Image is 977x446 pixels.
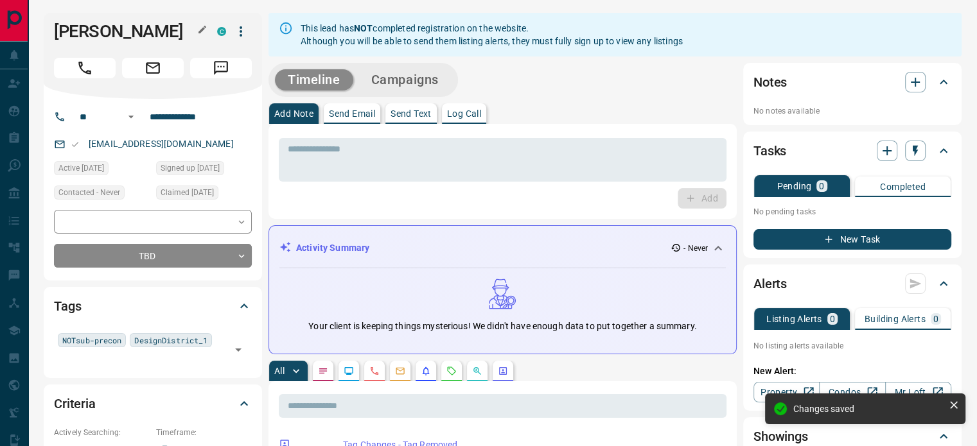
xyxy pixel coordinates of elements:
[354,23,373,33] strong: NOT
[229,341,247,359] button: Open
[54,427,150,438] p: Actively Searching:
[865,314,926,323] p: Building Alerts
[421,366,431,376] svg: Listing Alerts
[54,58,116,78] span: Call
[54,291,252,322] div: Tags
[753,382,820,402] a: Property
[753,141,786,161] h2: Tasks
[54,21,198,42] h1: [PERSON_NAME]
[753,365,951,378] p: New Alert:
[753,72,787,92] h2: Notes
[753,67,951,98] div: Notes
[274,109,313,118] p: Add Note
[54,393,96,414] h2: Criteria
[753,273,787,294] h2: Alerts
[274,366,285,375] p: All
[301,17,683,53] div: This lead has completed registration on the website. Although you will be able to send them listi...
[369,366,380,376] svg: Calls
[344,366,354,376] svg: Lead Browsing Activity
[156,185,252,203] div: Tue Sep 14 2021
[134,334,207,347] span: DesignDistrict_1
[54,161,150,179] div: Tue Sep 14 2021
[753,268,951,299] div: Alerts
[819,382,885,402] a: Condos
[446,366,457,376] svg: Requests
[122,58,184,78] span: Email
[933,314,938,323] p: 0
[217,27,226,36] div: condos.ca
[161,186,214,199] span: Claimed [DATE]
[753,340,951,352] p: No listing alerts available
[156,161,252,179] div: Tue Sep 14 2021
[766,314,822,323] p: Listing Alerts
[156,427,252,438] p: Timeframe:
[391,109,432,118] p: Send Text
[358,69,452,90] button: Campaigns
[318,366,328,376] svg: Notes
[885,382,951,402] a: Mr.Loft
[793,404,944,414] div: Changes saved
[329,109,375,118] p: Send Email
[71,140,80,149] svg: Email Valid
[54,388,252,419] div: Criteria
[296,241,369,255] p: Activity Summary
[89,139,234,149] a: [EMAIL_ADDRESS][DOMAIN_NAME]
[753,229,951,250] button: New Task
[777,182,811,191] p: Pending
[753,105,951,117] p: No notes available
[308,320,696,333] p: Your client is keeping things mysterious! We didn't have enough data to put together a summary.
[275,69,353,90] button: Timeline
[54,244,252,268] div: TBD
[683,243,708,254] p: - Never
[161,162,220,175] span: Signed up [DATE]
[753,135,951,166] div: Tasks
[58,186,120,199] span: Contacted - Never
[190,58,252,78] span: Message
[753,202,951,221] p: No pending tasks
[62,334,121,347] span: NOTsub-precon
[54,296,81,316] h2: Tags
[880,182,926,191] p: Completed
[395,366,405,376] svg: Emails
[123,109,139,124] button: Open
[58,162,104,175] span: Active [DATE]
[279,236,726,260] div: Activity Summary- Never
[819,182,824,191] p: 0
[498,366,508,376] svg: Agent Actions
[472,366,482,376] svg: Opportunities
[830,314,835,323] p: 0
[447,109,481,118] p: Log Call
